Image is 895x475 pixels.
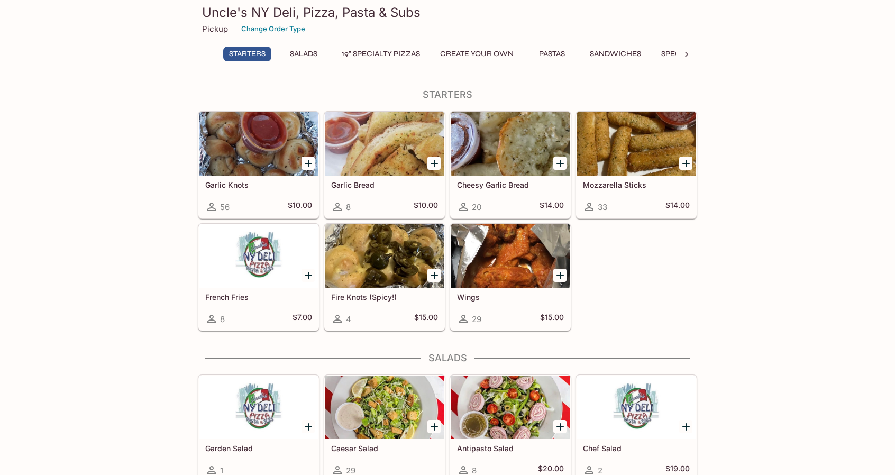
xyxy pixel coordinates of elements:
h5: $15.00 [414,313,438,325]
a: Garlic Knots56$10.00 [198,112,319,218]
button: Add Cheesy Garlic Bread [553,157,567,170]
div: Chef Salad [577,376,696,439]
h5: $15.00 [540,313,564,325]
a: Cheesy Garlic Bread20$14.00 [450,112,571,218]
button: Add Antipasto Salad [553,420,567,433]
h5: French Fries [205,293,312,302]
button: Add French Fries [302,269,315,282]
div: Garden Salad [199,376,318,439]
h5: $14.00 [665,200,690,213]
span: 20 [472,202,481,212]
a: Garlic Bread8$10.00 [324,112,445,218]
button: Change Order Type [236,21,310,37]
button: Add Caesar Salad [427,420,441,433]
button: Specialty Hoagies [655,47,741,61]
div: Wings [451,224,570,288]
h5: Garlic Knots [205,180,312,189]
button: Add Garden Salad [302,420,315,433]
button: Starters [223,47,271,61]
h5: $7.00 [293,313,312,325]
h5: $14.00 [540,200,564,213]
a: Wings29$15.00 [450,224,571,331]
h5: Caesar Salad [331,444,438,453]
h5: $10.00 [414,200,438,213]
button: Create Your Own [434,47,519,61]
div: Fire Knots (Spicy!) [325,224,444,288]
h5: Garden Salad [205,444,312,453]
button: Add Wings [553,269,567,282]
div: Antipasto Salad [451,376,570,439]
h5: Fire Knots (Spicy!) [331,293,438,302]
h5: Garlic Bread [331,180,438,189]
span: 8 [220,314,225,324]
h3: Uncle's NY Deli, Pizza, Pasta & Subs [202,4,693,21]
button: Add Chef Salad [679,420,692,433]
button: 19" Specialty Pizzas [336,47,426,61]
h5: Cheesy Garlic Bread [457,180,564,189]
button: Sandwiches [584,47,647,61]
button: Pastas [528,47,576,61]
h5: Chef Salad [583,444,690,453]
div: Garlic Bread [325,112,444,176]
h4: Salads [198,352,697,364]
button: Add Mozzarella Sticks [679,157,692,170]
div: Caesar Salad [325,376,444,439]
button: Salads [280,47,327,61]
span: 4 [346,314,351,324]
h5: Wings [457,293,564,302]
a: French Fries8$7.00 [198,224,319,331]
span: 33 [598,202,607,212]
span: 8 [346,202,351,212]
span: 56 [220,202,230,212]
div: Garlic Knots [199,112,318,176]
button: Add Fire Knots (Spicy!) [427,269,441,282]
h4: Starters [198,89,697,101]
span: 29 [472,314,481,324]
div: Mozzarella Sticks [577,112,696,176]
button: Add Garlic Bread [427,157,441,170]
a: Fire Knots (Spicy!)4$15.00 [324,224,445,331]
p: Pickup [202,24,228,34]
a: Mozzarella Sticks33$14.00 [576,112,697,218]
h5: Antipasto Salad [457,444,564,453]
div: French Fries [199,224,318,288]
button: Add Garlic Knots [302,157,315,170]
h5: Mozzarella Sticks [583,180,690,189]
div: Cheesy Garlic Bread [451,112,570,176]
h5: $10.00 [288,200,312,213]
